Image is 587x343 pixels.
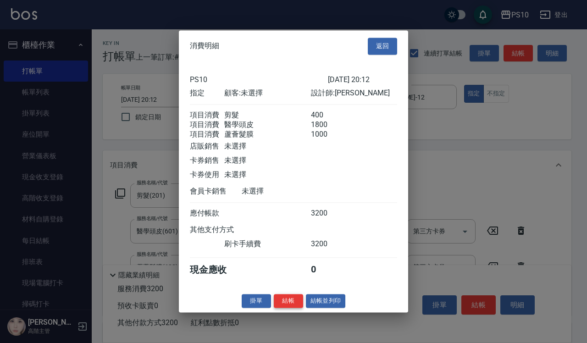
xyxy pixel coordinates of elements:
div: 其他支付方式 [190,225,259,235]
div: 1800 [311,120,345,130]
div: 項目消費 [190,130,224,139]
div: 應付帳款 [190,209,224,218]
div: 項目消費 [190,120,224,130]
div: 3200 [311,239,345,249]
div: 未選擇 [224,170,310,180]
div: 剪髮 [224,111,310,120]
div: 蘆薈髮膜 [224,130,310,139]
div: 店販銷售 [190,142,224,151]
button: 結帳 [274,294,303,308]
span: 消費明細 [190,42,219,51]
div: 未選擇 [242,187,328,196]
div: 3200 [311,209,345,218]
div: [DATE] 20:12 [328,75,397,84]
div: 未選擇 [224,142,310,151]
div: 顧客: 未選擇 [224,89,310,98]
button: 結帳並列印 [306,294,346,308]
div: 未選擇 [224,156,310,166]
div: 卡券銷售 [190,156,224,166]
div: 0 [311,264,345,276]
div: 400 [311,111,345,120]
div: 會員卡銷售 [190,187,242,196]
div: 1000 [311,130,345,139]
div: 卡券使用 [190,170,224,180]
div: 指定 [190,89,224,98]
div: 設計師: [PERSON_NAME] [311,89,397,98]
div: PS10 [190,75,328,84]
button: 返回 [368,38,397,55]
div: 項目消費 [190,111,224,120]
div: 現金應收 [190,264,242,276]
button: 掛單 [242,294,271,308]
div: 刷卡手續費 [224,239,310,249]
div: 醫學頭皮 [224,120,310,130]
